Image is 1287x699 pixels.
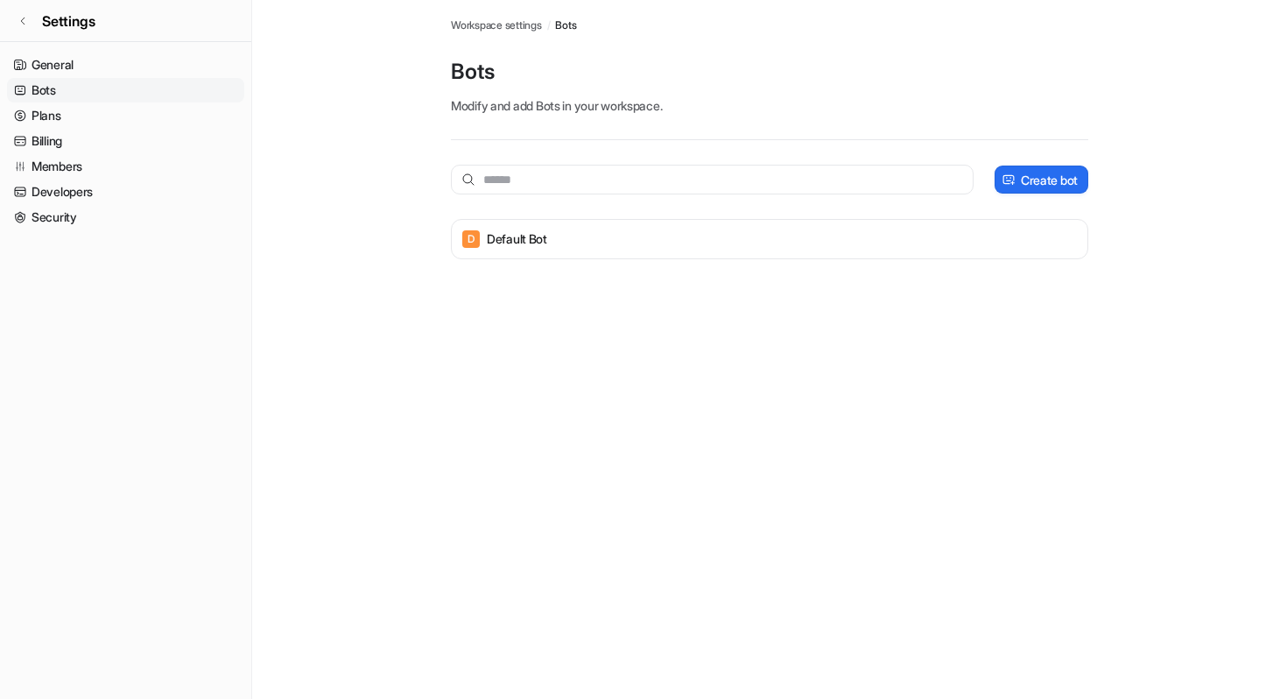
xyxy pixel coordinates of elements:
[7,154,244,179] a: Members
[451,96,1088,115] p: Modify and add Bots in your workspace.
[7,103,244,128] a: Plans
[555,18,576,33] a: Bots
[7,129,244,153] a: Billing
[1021,171,1078,189] p: Create bot
[462,230,480,248] span: D
[451,58,1088,86] p: Bots
[547,18,551,33] span: /
[487,230,547,248] p: Default Bot
[1002,173,1016,187] img: create
[451,18,542,33] a: Workspace settings
[42,11,95,32] span: Settings
[7,205,244,229] a: Security
[7,53,244,77] a: General
[995,166,1088,194] button: Create bot
[7,180,244,204] a: Developers
[7,78,244,102] a: Bots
